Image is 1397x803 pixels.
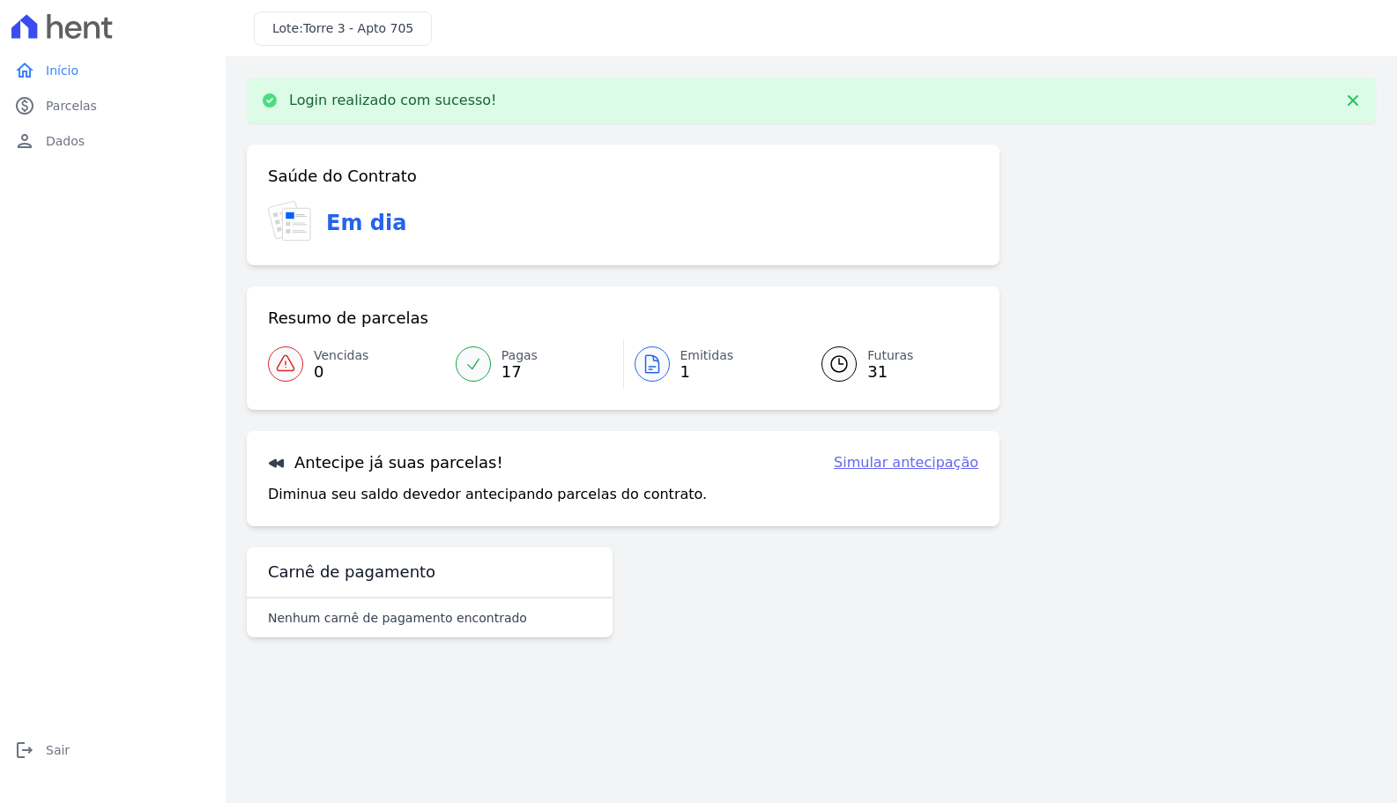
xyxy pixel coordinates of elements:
h3: Lote: [272,19,413,38]
a: Futuras 31 [800,339,978,389]
a: Pagas 17 [445,339,623,389]
i: paid [14,95,35,116]
a: Vencidas 0 [268,339,445,389]
a: Emitidas 1 [624,339,801,389]
span: 1 [680,365,734,379]
a: logoutSair [7,732,219,768]
h3: Em dia [326,207,406,239]
span: Emitidas [680,346,734,365]
span: Pagas [502,346,538,365]
p: Diminua seu saldo devedor antecipando parcelas do contrato. [268,484,707,505]
span: 0 [314,365,368,379]
a: homeInício [7,53,219,88]
h3: Saúde do Contrato [268,166,417,187]
span: 31 [867,365,913,379]
i: logout [14,740,35,761]
span: Parcelas [46,97,97,115]
span: Futuras [867,346,913,365]
h3: Carnê de pagamento [268,561,435,583]
span: 17 [502,365,538,379]
span: Sair [46,741,70,759]
a: Simular antecipação [834,452,978,473]
span: Dados [46,132,85,150]
h3: Resumo de parcelas [268,308,428,329]
a: paidParcelas [7,88,219,123]
p: Nenhum carnê de pagamento encontrado [268,609,527,627]
p: Login realizado com sucesso! [289,92,497,109]
i: person [14,130,35,152]
span: Início [46,62,78,79]
a: personDados [7,123,219,159]
i: home [14,60,35,81]
span: Torre 3 - Apto 705 [303,21,413,35]
h3: Antecipe já suas parcelas! [268,452,503,473]
span: Vencidas [314,346,368,365]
